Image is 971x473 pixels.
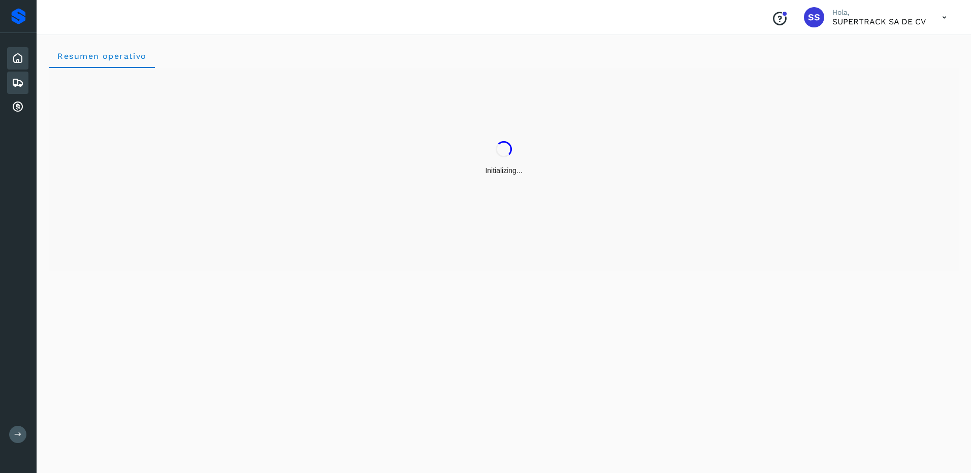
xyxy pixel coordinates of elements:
div: Embarques [7,72,28,94]
div: Cuentas por cobrar [7,96,28,118]
p: SUPERTRACK SA DE CV [832,17,926,26]
div: Inicio [7,47,28,70]
span: Resumen operativo [57,51,147,61]
p: Hola, [832,8,926,17]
